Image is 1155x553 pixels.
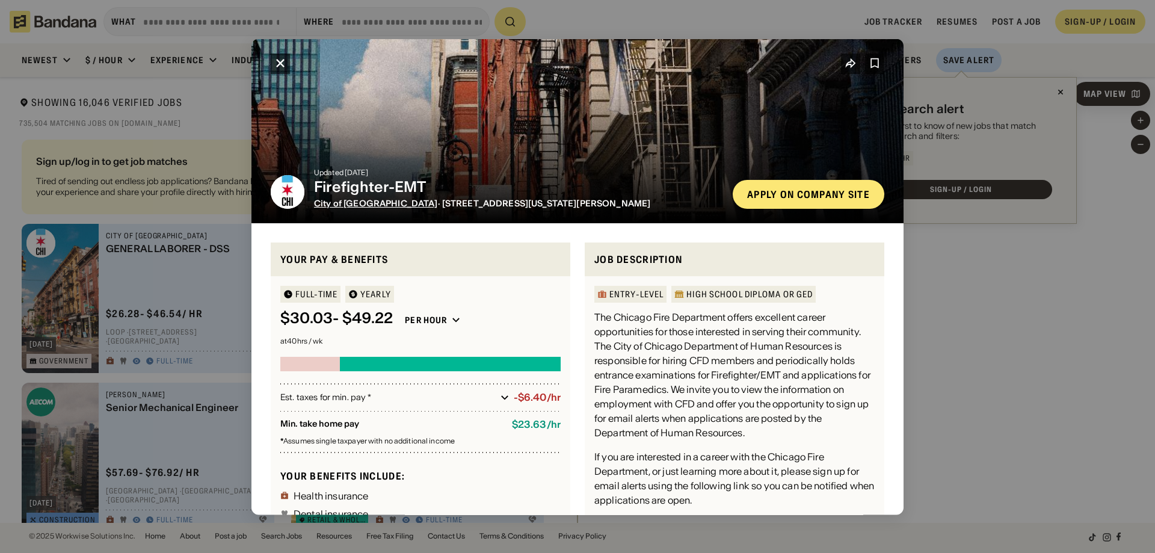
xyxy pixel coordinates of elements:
[512,419,561,430] div: $ 23.63 / hr
[405,315,447,326] div: Per hour
[594,450,875,507] div: If you are interested in a career with the Chicago Fire Department, or just learning more about i...
[280,310,393,327] div: $ 30.03 - $49.22
[594,252,875,267] div: Job Description
[686,290,813,298] div: High School Diploma or GED
[271,175,304,208] img: City of Chicago logo
[314,178,723,196] div: Firefighter-EMT
[294,508,369,518] div: Dental insurance
[314,198,723,208] div: · [STREET_ADDRESS][US_STATE][PERSON_NAME]
[280,252,561,267] div: Your pay & benefits
[280,469,561,482] div: Your benefits include:
[280,419,502,430] div: Min. take home pay
[294,490,369,500] div: Health insurance
[514,392,561,403] div: -$6.40/hr
[594,310,875,440] div: The Chicago Fire Department offers excellent career opportunities for those interested in serving...
[280,338,561,345] div: at 40 hrs / wk
[314,168,723,176] div: Updated [DATE]
[280,391,496,403] div: Est. taxes for min. pay *
[295,290,337,298] div: Full-time
[609,290,664,298] div: Entry-Level
[280,437,561,445] div: Assumes single taxpayer with no additional income
[314,197,438,208] a: City of [GEOGRAPHIC_DATA]
[747,189,870,199] div: Apply on company site
[360,290,391,298] div: YEARLY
